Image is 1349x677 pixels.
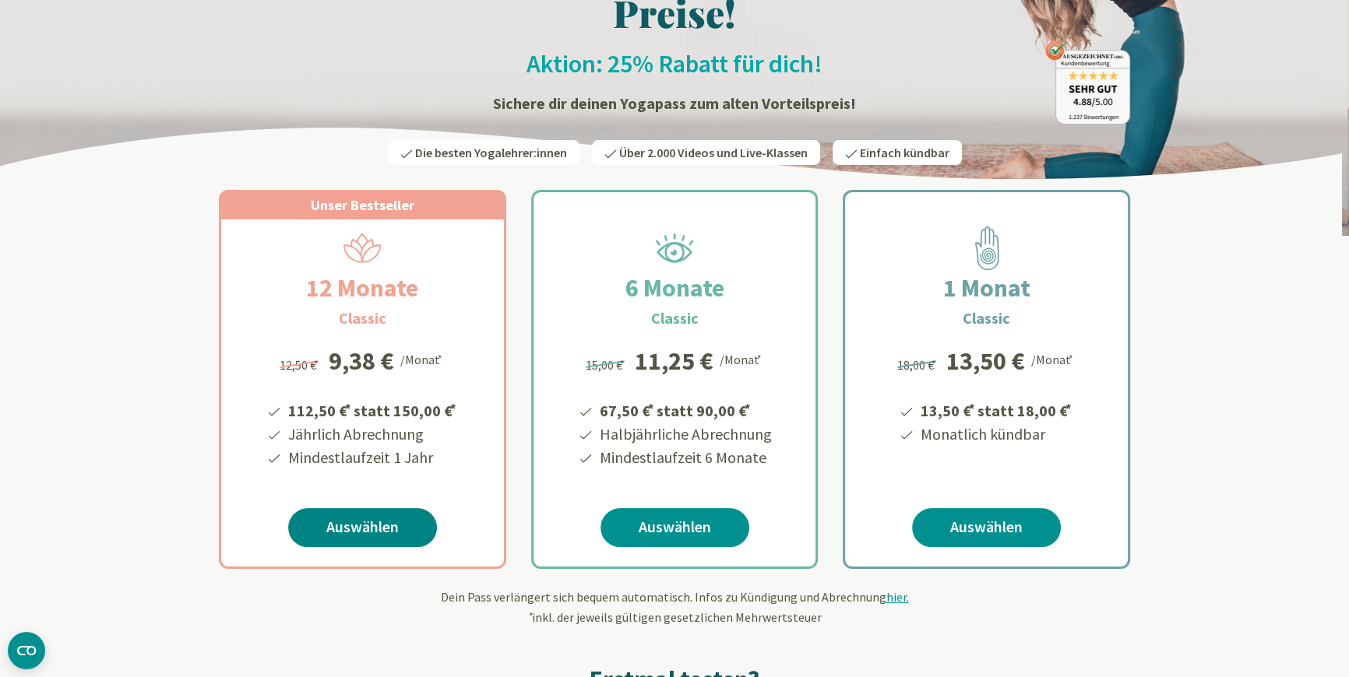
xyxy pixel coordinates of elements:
span: Einfach kündbar [860,145,949,160]
h2: 1 Monat [906,269,1068,307]
span: 18,00 € [897,357,939,373]
a: Auswählen [601,508,749,547]
h3: Classic [339,307,386,330]
div: 11,25 € [635,349,713,374]
span: inkl. der jeweils gültigen gesetzlichen Mehrwertsteuer [527,609,822,625]
li: 67,50 € statt 90,00 € [597,396,772,423]
li: 112,50 € statt 150,00 € [286,396,459,423]
span: Unser Bestseller [311,196,414,214]
h2: 6 Monate [588,269,762,307]
div: /Monat [720,349,764,369]
h3: Classic [651,307,699,330]
img: ausgezeichnet_badge.png [1045,41,1130,125]
li: 13,50 € statt 18,00 € [918,396,1074,423]
span: 12,50 € [280,357,321,373]
a: Auswählen [912,508,1061,547]
li: Monatlich kündbar [918,423,1074,446]
span: Über 2.000 Videos und Live-Klassen [619,145,808,160]
strong: Sichere dir deinen Yogapass zum alten Vorteilspreis! [493,93,856,113]
h2: Aktion: 25% Rabatt für dich! [219,48,1130,79]
li: Jährlich Abrechnung [286,423,459,446]
div: 9,38 € [329,349,394,374]
li: Mindestlaufzeit 1 Jahr [286,446,459,469]
div: 13,50 € [946,349,1025,374]
div: /Monat [400,349,445,369]
span: 15,00 € [586,357,627,373]
li: Halbjährliche Abrechnung [597,423,772,446]
button: CMP-Widget öffnen [8,632,45,669]
a: Auswählen [288,508,437,547]
li: Mindestlaufzeit 6 Monate [597,446,772,469]
span: Die besten Yogalehrer:innen [415,145,567,160]
h3: Classic [963,307,1010,330]
div: Dein Pass verlängert sich bequem automatisch. Infos zu Kündigung und Abrechnung [219,588,1130,626]
span: hier. [886,589,909,605]
div: /Monat [1031,349,1076,369]
h2: 12 Monate [269,269,456,307]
